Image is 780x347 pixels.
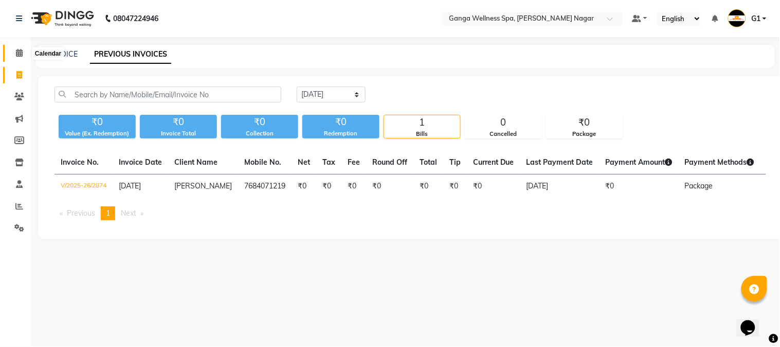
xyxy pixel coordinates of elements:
[55,175,113,199] td: V/2025-26/2874
[302,115,379,129] div: ₹0
[302,129,379,138] div: Redemption
[420,158,437,167] span: Total
[751,13,760,24] span: G1
[413,175,443,199] td: ₹0
[366,175,413,199] td: ₹0
[59,129,136,138] div: Value (Ex. Redemption)
[67,209,95,218] span: Previous
[737,306,770,337] iframe: chat widget
[728,9,746,27] img: G1
[174,181,232,190] span: [PERSON_NAME]
[467,175,520,199] td: ₹0
[113,4,158,33] b: 08047224946
[547,130,623,138] div: Package
[119,158,162,167] span: Invoice Date
[55,86,281,102] input: Search by Name/Mobile/Email/Invoice No
[384,115,460,130] div: 1
[106,209,110,218] span: 1
[443,175,467,199] td: ₹0
[527,158,593,167] span: Last Payment Date
[32,47,64,60] div: Calendar
[119,181,141,190] span: [DATE]
[685,181,713,190] span: Package
[520,175,600,199] td: [DATE]
[465,115,541,130] div: 0
[140,129,217,138] div: Invoice Total
[221,129,298,138] div: Collection
[547,115,623,130] div: ₹0
[292,175,316,199] td: ₹0
[322,158,335,167] span: Tax
[140,115,217,129] div: ₹0
[372,158,407,167] span: Round Off
[26,4,97,33] img: logo
[174,158,217,167] span: Client Name
[316,175,341,199] td: ₹0
[61,158,99,167] span: Invoice No.
[465,130,541,138] div: Cancelled
[685,158,754,167] span: Payment Methods
[341,175,366,199] td: ₹0
[221,115,298,129] div: ₹0
[55,206,766,220] nav: Pagination
[606,158,673,167] span: Payment Amount
[348,158,360,167] span: Fee
[90,45,171,64] a: PREVIOUS INVOICES
[238,175,292,199] td: 7684071219
[600,175,679,199] td: ₹0
[473,158,514,167] span: Current Due
[298,158,310,167] span: Net
[384,130,460,138] div: Bills
[244,158,281,167] span: Mobile No.
[59,115,136,129] div: ₹0
[449,158,461,167] span: Tip
[121,209,136,218] span: Next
